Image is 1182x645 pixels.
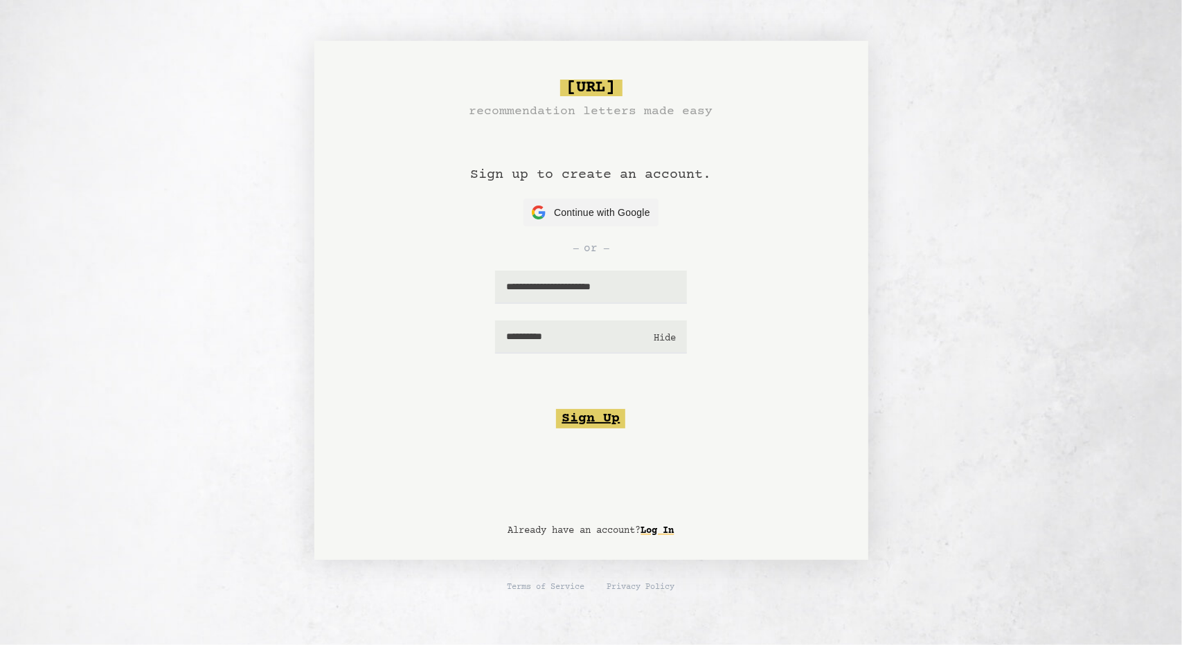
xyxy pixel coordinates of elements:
[523,199,659,226] button: Continue with Google
[584,240,598,257] span: or
[560,80,623,96] span: [URL]
[641,520,674,542] a: Log In
[508,582,585,593] a: Terms of Service
[556,409,625,428] button: Sign Up
[554,206,650,220] span: Continue with Google
[469,102,713,121] h3: recommendation letters made easy
[471,121,712,199] h1: Sign up to create an account.
[607,582,675,593] a: Privacy Policy
[508,524,674,538] p: Already have an account?
[654,331,676,345] button: Hide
